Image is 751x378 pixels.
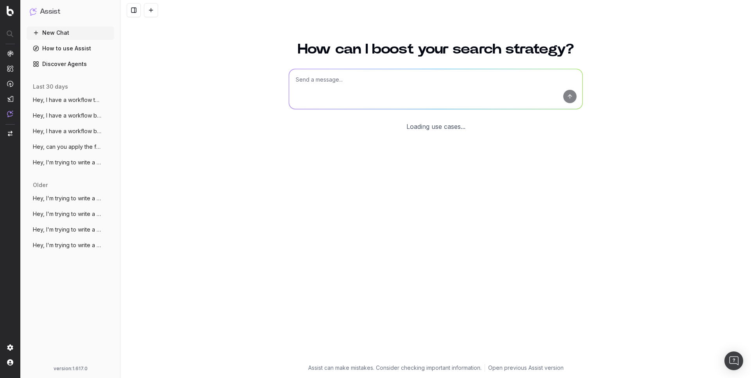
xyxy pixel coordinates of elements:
[33,127,102,135] span: Hey, I have a workflow below that I woul
[27,141,114,153] button: Hey, can you apply the following workflo
[724,351,743,370] div: Open Intercom Messenger
[33,226,102,234] span: Hey, I'm trying to write a FAQ optimized
[8,131,13,136] img: Switch project
[27,94,114,106] button: Hey, I have a workflow that is prepared
[308,364,482,372] p: Assist can make mistakes. Consider checking important information.
[30,366,111,372] div: version: 1.617.0
[7,359,13,366] img: My account
[33,241,102,249] span: Hey, I'm trying to write a FAQ optimized
[27,42,114,55] a: How to use Assist
[33,112,102,119] span: Hey, I have a workflow below that I woul
[289,42,583,56] h1: How can I boost your search strategy?
[33,96,102,104] span: Hey, I have a workflow that is prepared
[406,122,465,131] div: Loading use cases...
[7,6,14,16] img: Botify logo
[30,8,37,15] img: Assist
[488,364,564,372] a: Open previous Assist version
[7,111,13,117] img: Assist
[7,50,13,57] img: Analytics
[27,239,114,251] button: Hey, I'm trying to write a FAQ optimized
[33,83,68,91] span: last 30 days
[27,27,114,39] button: New Chat
[27,109,114,122] button: Hey, I have a workflow below that I woul
[27,58,114,70] a: Discover Agents
[27,156,114,169] button: Hey, I'm trying to write a FAQ optimized
[33,210,102,218] span: Hey, I'm trying to write a FAQ optimized
[33,143,102,151] span: Hey, can you apply the following workflo
[33,181,48,189] span: older
[27,192,114,205] button: Hey, I'm trying to write a FAQ optimized
[7,65,13,72] img: Intelligence
[27,223,114,236] button: Hey, I'm trying to write a FAQ optimized
[30,6,111,17] button: Assist
[27,125,114,137] button: Hey, I have a workflow below that I woul
[27,208,114,220] button: Hey, I'm trying to write a FAQ optimized
[7,96,13,102] img: Studio
[33,159,102,166] span: Hey, I'm trying to write a FAQ optimized
[40,6,60,17] h1: Assist
[7,80,13,87] img: Activation
[33,194,102,202] span: Hey, I'm trying to write a FAQ optimized
[7,344,13,351] img: Setting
